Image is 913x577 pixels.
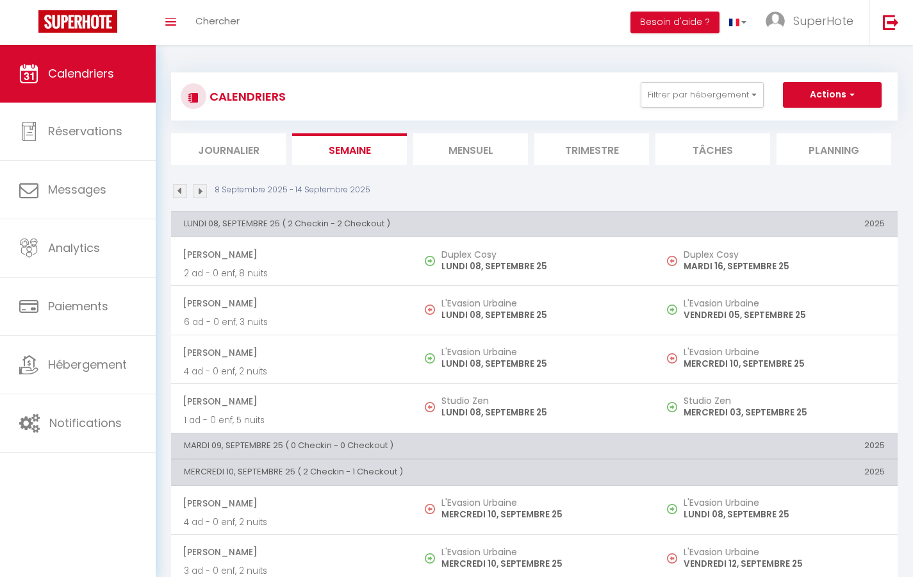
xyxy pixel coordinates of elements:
img: NO IMAGE [667,353,677,364]
li: Tâches [655,133,770,165]
h5: Studio Zen [684,396,885,406]
p: 2 ad - 0 enf, 8 nuits [184,267,400,280]
p: LUNDI 08, SEPTEMBRE 25 [441,406,643,419]
h5: L'Evasion Urbaine [441,347,643,357]
span: Paiements [48,298,108,314]
h5: L'Evasion Urbaine [684,347,885,357]
span: Notifications [49,415,122,431]
span: Calendriers [48,65,114,81]
p: VENDREDI 12, SEPTEMBRE 25 [684,557,885,571]
span: [PERSON_NAME] [183,340,400,365]
p: VENDREDI 05, SEPTEMBRE 25 [684,308,885,322]
span: [PERSON_NAME] [183,389,400,414]
p: 4 ad - 0 enf, 2 nuits [184,515,400,529]
p: LUNDI 08, SEPTEMBRE 25 [441,308,643,322]
button: Actions [783,82,882,108]
span: Messages [48,181,106,197]
span: Réservations [48,123,122,139]
span: [PERSON_NAME] [183,491,400,515]
img: logout [883,14,899,30]
p: 4 ad - 0 enf, 2 nuits [184,365,400,378]
li: Planning [777,133,891,165]
li: Trimestre [534,133,649,165]
p: LUNDI 08, SEPTEMBRE 25 [441,357,643,371]
th: 2025 [655,460,898,485]
p: MERCREDI 10, SEPTEMBRE 25 [441,557,643,571]
th: 2025 [655,211,898,237]
h5: L'Evasion Urbaine [684,498,885,508]
span: Chercher [195,14,240,28]
li: Journalier [171,133,286,165]
p: MERCREDI 10, SEPTEMBRE 25 [684,357,885,371]
img: NO IMAGE [667,305,677,315]
img: NO IMAGE [667,504,677,514]
th: MARDI 09, SEPTEMBRE 25 ( 0 Checkin - 0 Checkout ) [171,433,655,458]
p: MERCREDI 03, SEPTEMBRE 25 [684,406,885,419]
th: 2025 [655,433,898,458]
span: Analytics [48,240,100,256]
button: Ouvrir le widget de chat LiveChat [10,5,49,44]
span: Hébergement [48,356,127,372]
h5: L'Evasion Urbaine [441,298,643,308]
p: 6 ad - 0 enf, 3 nuits [184,315,400,329]
img: NO IMAGE [667,402,677,412]
h5: L'Evasion Urbaine [684,298,885,308]
img: NO IMAGE [667,256,677,266]
span: SuperHote [793,13,853,29]
img: NO IMAGE [425,402,435,412]
img: ... [766,12,785,31]
p: LUNDI 08, SEPTEMBRE 25 [684,508,885,521]
li: Mensuel [413,133,528,165]
h5: L'Evasion Urbaine [684,547,885,557]
span: [PERSON_NAME] [183,291,400,315]
h5: L'Evasion Urbaine [441,498,643,508]
h3: CALENDRIERS [206,82,286,111]
p: 8 Septembre 2025 - 14 Septembre 2025 [215,184,370,196]
span: [PERSON_NAME] [183,540,400,564]
p: MERCREDI 10, SEPTEMBRE 25 [441,508,643,521]
th: LUNDI 08, SEPTEMBRE 25 ( 2 Checkin - 2 Checkout ) [171,211,655,237]
button: Filtrer par hébergement [641,82,764,108]
p: 1 ad - 0 enf, 5 nuits [184,414,400,427]
span: [PERSON_NAME] [183,242,400,267]
li: Semaine [292,133,407,165]
button: Besoin d'aide ? [630,12,720,33]
p: LUNDI 08, SEPTEMBRE 25 [441,260,643,273]
p: MARDI 16, SEPTEMBRE 25 [684,260,885,273]
img: NO IMAGE [425,504,435,514]
img: NO IMAGE [667,553,677,564]
h5: Duplex Cosy [684,249,885,260]
img: NO IMAGE [425,305,435,315]
img: Super Booking [38,10,117,33]
th: MERCREDI 10, SEPTEMBRE 25 ( 2 Checkin - 1 Checkout ) [171,460,655,485]
h5: Studio Zen [441,396,643,406]
h5: Duplex Cosy [441,249,643,260]
h5: L'Evasion Urbaine [441,547,643,557]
